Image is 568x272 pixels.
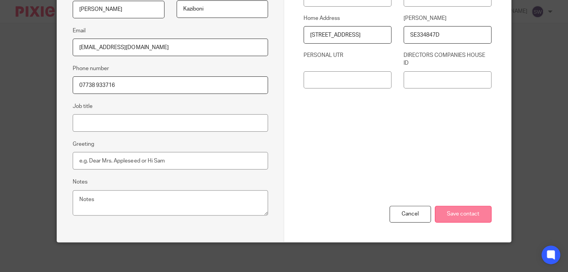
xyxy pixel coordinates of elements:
label: Home Address [304,14,391,22]
label: Notes [73,178,88,186]
input: e.g. Dear Mrs. Appleseed or Hi Sam [73,152,268,170]
label: [PERSON_NAME] [404,14,491,22]
label: Phone number [73,65,109,72]
input: Save contact [435,206,491,223]
label: Greeting [73,140,94,148]
label: Job title [73,102,93,110]
label: PERSONAL UTR [304,51,391,67]
div: Cancel [389,206,431,223]
label: DIRECTORS COMPANIES HOUSE ID [404,51,491,67]
label: Email [73,27,86,35]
